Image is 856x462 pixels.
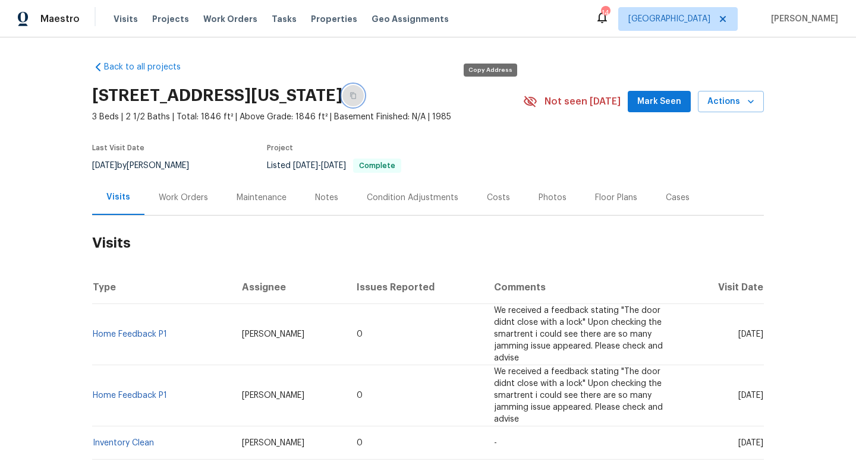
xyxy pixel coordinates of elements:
div: Cases [666,192,690,204]
div: Work Orders [159,192,208,204]
span: Last Visit Date [92,144,144,151]
span: Geo Assignments [372,13,449,25]
a: Home Feedback P1 [93,391,167,400]
div: Floor Plans [595,192,637,204]
div: Maintenance [237,192,287,204]
div: Notes [315,192,338,204]
span: [DATE] [321,162,346,170]
span: We received a feedback stating "The door didnt close with a lock" Upon checking the smartrent i c... [494,306,663,362]
span: Tasks [272,15,297,23]
th: Comments [484,271,686,304]
div: Condition Adjustments [367,192,458,204]
th: Assignee [232,271,348,304]
th: Issues Reported [347,271,484,304]
div: by [PERSON_NAME] [92,159,203,173]
span: [PERSON_NAME] [242,391,304,400]
div: 14 [601,7,609,19]
span: [DATE] [738,439,763,447]
h2: [STREET_ADDRESS][US_STATE] [92,90,342,102]
span: Visits [114,13,138,25]
span: Listed [267,162,401,170]
span: Actions [707,94,754,109]
button: Actions [698,91,764,113]
button: Mark Seen [628,91,691,113]
span: [PERSON_NAME] [242,439,304,447]
span: [PERSON_NAME] [766,13,838,25]
span: Mark Seen [637,94,681,109]
span: Project [267,144,293,151]
span: 0 [357,439,363,447]
th: Type [92,271,232,304]
span: [DATE] [92,162,117,170]
th: Visit Date [686,271,764,304]
span: [GEOGRAPHIC_DATA] [628,13,710,25]
span: 0 [357,391,363,400]
span: [DATE] [738,330,763,338]
span: 3 Beds | 2 1/2 Baths | Total: 1846 ft² | Above Grade: 1846 ft² | Basement Finished: N/A | 1985 [92,111,523,123]
span: Complete [354,162,400,169]
div: Photos [539,192,567,204]
a: Inventory Clean [93,439,154,447]
h2: Visits [92,216,764,271]
div: Costs [487,192,510,204]
span: - [293,162,346,170]
span: Maestro [40,13,80,25]
a: Home Feedback P1 [93,330,167,338]
span: Projects [152,13,189,25]
a: Back to all projects [92,61,206,73]
span: - [494,439,497,447]
span: [DATE] [293,162,318,170]
span: Work Orders [203,13,257,25]
span: [PERSON_NAME] [242,330,304,338]
span: Not seen [DATE] [545,96,621,107]
div: Visits [106,191,130,203]
span: We received a feedback stating "The door didnt close with a lock" Upon checking the smartrent i c... [494,368,663,423]
span: 0 [357,330,363,338]
span: [DATE] [738,391,763,400]
span: Properties [311,13,357,25]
